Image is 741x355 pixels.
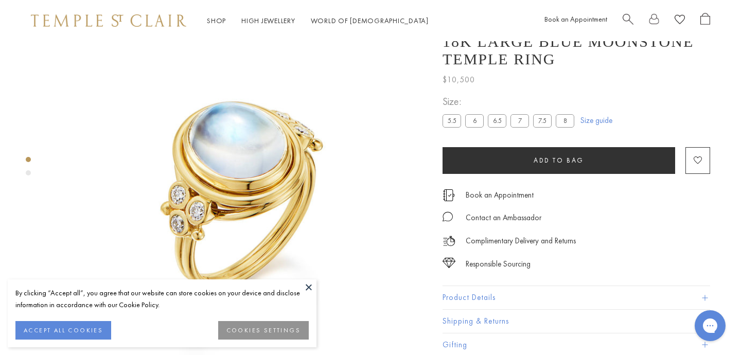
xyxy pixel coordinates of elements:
a: High JewelleryHigh Jewellery [241,16,295,25]
label: 7.5 [533,114,552,127]
div: Contact an Ambassador [466,211,541,224]
span: Size: [443,93,578,110]
button: Shipping & Returns [443,310,710,333]
img: icon_appointment.svg [443,189,455,201]
button: ACCEPT ALL COOKIES [15,321,111,340]
label: 7 [510,114,529,127]
a: ShopShop [207,16,226,25]
label: 5.5 [443,114,461,127]
a: View Wishlist [675,13,685,29]
a: Size guide [580,115,612,126]
button: Add to bag [443,147,675,174]
span: $10,500 [443,73,475,86]
button: COOKIES SETTINGS [218,321,309,340]
a: Open Shopping Bag [700,13,710,29]
button: Product Details [443,286,710,309]
img: MessageIcon-01_2.svg [443,211,453,222]
label: 6.5 [488,114,506,127]
a: World of [DEMOGRAPHIC_DATA]World of [DEMOGRAPHIC_DATA] [311,16,429,25]
h1: 18K Large Blue Moonstone Temple Ring [443,33,710,68]
img: icon_delivery.svg [443,235,455,247]
a: Book an Appointment [544,14,607,24]
iframe: Gorgias live chat messenger [690,307,731,345]
img: icon_sourcing.svg [443,258,455,268]
span: Add to bag [534,156,584,165]
div: By clicking “Accept all”, you agree that our website can store cookies on your device and disclos... [15,287,309,311]
img: Temple St. Clair [31,14,186,27]
label: 8 [556,114,574,127]
a: Book an Appointment [466,189,534,201]
div: Responsible Sourcing [466,258,531,271]
nav: Main navigation [207,14,429,27]
a: Search [623,13,633,29]
p: Complimentary Delivery and Returns [466,235,576,247]
label: 6 [465,114,484,127]
div: Product gallery navigation [26,154,31,184]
